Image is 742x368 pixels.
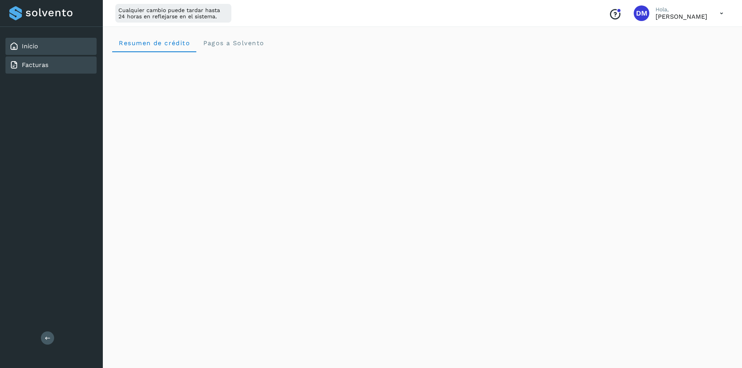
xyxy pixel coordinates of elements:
p: Hola, [656,6,707,13]
p: DIEGO MUÑOZ [656,13,707,20]
a: Inicio [22,42,38,50]
a: Facturas [22,61,48,69]
span: Resumen de crédito [118,39,190,47]
span: Pagos a Solvento [203,39,264,47]
div: Cualquier cambio puede tardar hasta 24 horas en reflejarse en el sistema. [115,4,231,23]
div: Facturas [5,56,97,74]
div: Inicio [5,38,97,55]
